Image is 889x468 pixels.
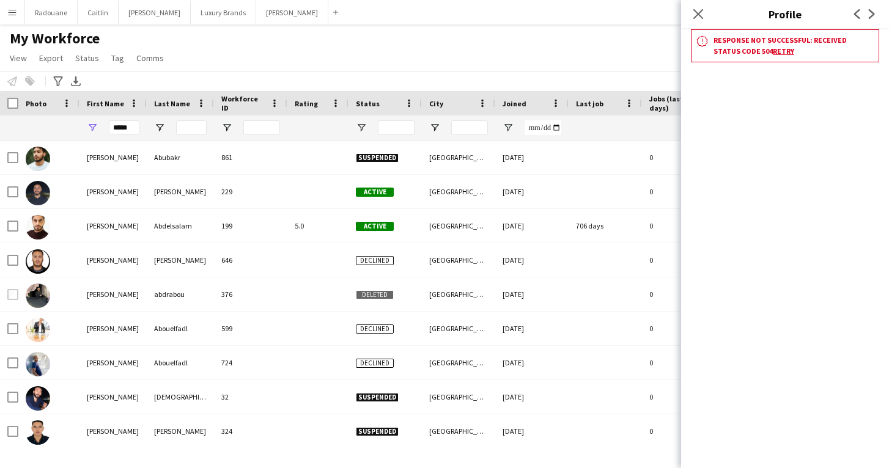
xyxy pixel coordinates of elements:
[569,209,642,243] div: 706 days
[356,324,394,334] span: Declined
[26,181,50,205] img: Ahmed Abdelhalim
[5,50,32,66] a: View
[422,414,495,448] div: [GEOGRAPHIC_DATA]
[214,346,287,379] div: 724
[75,53,99,64] span: Status
[214,209,287,243] div: 199
[503,99,526,108] span: Joined
[87,99,124,108] span: First Name
[495,414,569,448] div: [DATE]
[147,175,214,208] div: [PERSON_NAME]
[26,283,50,308] img: ahmed abdrabou
[154,99,190,108] span: Last Name
[642,414,721,448] div: 0
[642,277,721,311] div: 0
[422,312,495,345] div: [GEOGRAPHIC_DATA]
[495,243,569,277] div: [DATE]
[214,141,287,174] div: 861
[214,380,287,414] div: 32
[642,209,721,243] div: 0
[147,209,214,243] div: Abdelsalam
[642,141,721,174] div: 0
[147,243,214,277] div: [PERSON_NAME]
[495,312,569,345] div: [DATE]
[51,74,65,89] app-action-btn: Advanced filters
[26,147,50,171] img: Abubakr Ahmed Abubakr
[34,50,68,66] a: Export
[26,352,50,376] img: Ahmed Abouelfadl
[79,141,147,174] div: [PERSON_NAME]
[356,99,380,108] span: Status
[214,243,287,277] div: 646
[681,6,889,22] h3: Profile
[422,243,495,277] div: [GEOGRAPHIC_DATA]
[714,35,874,57] h3: Response not successful: Received status code 504
[147,141,214,174] div: Abubakr
[642,346,721,379] div: 0
[576,99,603,108] span: Last job
[147,414,214,448] div: [PERSON_NAME]
[356,427,399,436] span: Suspended
[191,1,256,24] button: Luxury Brands
[214,312,287,345] div: 599
[111,53,124,64] span: Tag
[356,153,399,163] span: Suspended
[378,120,415,135] input: Status Filter Input
[79,277,147,311] div: [PERSON_NAME]
[642,312,721,345] div: 0
[422,346,495,379] div: [GEOGRAPHIC_DATA]
[79,312,147,345] div: [PERSON_NAME]
[26,420,50,445] img: Ahmed Ahmed bazina
[356,122,367,133] button: Open Filter Menu
[214,175,287,208] div: 229
[176,120,207,135] input: Last Name Filter Input
[106,50,129,66] a: Tag
[79,175,147,208] div: [PERSON_NAME]
[422,209,495,243] div: [GEOGRAPHIC_DATA]
[451,120,488,135] input: City Filter Input
[422,175,495,208] div: [GEOGRAPHIC_DATA]
[642,243,721,277] div: 0
[356,222,394,231] span: Active
[26,249,50,274] img: Ahmed Abdou Gawi
[356,393,399,402] span: Suspended
[147,277,214,311] div: abdrabou
[642,380,721,414] div: 0
[773,46,794,56] a: Retry
[26,99,46,108] span: Photo
[287,209,349,243] div: 5.0
[26,386,50,411] img: Ahmed Adham
[136,53,164,64] span: Comms
[495,277,569,311] div: [DATE]
[147,312,214,345] div: Abouelfadl
[495,380,569,414] div: [DATE]
[79,209,147,243] div: [PERSON_NAME]
[422,277,495,311] div: [GEOGRAPHIC_DATA]
[109,120,139,135] input: First Name Filter Input
[256,1,328,24] button: [PERSON_NAME]
[39,53,63,64] span: Export
[26,318,50,342] img: Ahmed Abouelfadl
[221,94,265,112] span: Workforce ID
[214,414,287,448] div: 324
[147,380,214,414] div: [DEMOGRAPHIC_DATA]
[429,99,443,108] span: City
[131,50,169,66] a: Comms
[495,175,569,208] div: [DATE]
[214,277,287,311] div: 376
[356,188,394,197] span: Active
[10,53,27,64] span: View
[649,94,699,112] span: Jobs (last 90 days)
[429,122,440,133] button: Open Filter Menu
[243,120,280,135] input: Workforce ID Filter Input
[525,120,561,135] input: Joined Filter Input
[26,215,50,239] img: Ahmed Abdelsalam
[10,29,100,48] span: My Workforce
[356,290,394,299] span: Deleted
[422,380,495,414] div: [GEOGRAPHIC_DATA]
[295,99,318,108] span: Rating
[154,122,165,133] button: Open Filter Menu
[422,141,495,174] div: [GEOGRAPHIC_DATA]
[503,122,514,133] button: Open Filter Menu
[87,122,98,133] button: Open Filter Menu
